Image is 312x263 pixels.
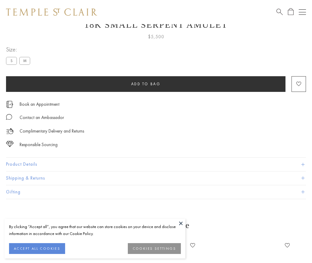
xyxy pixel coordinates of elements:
[6,158,306,171] button: Product Details
[299,8,306,16] button: Open navigation
[6,127,14,135] img: icon_delivery.svg
[6,76,285,92] button: Add to bag
[9,243,65,254] button: ACCEPT ALL COOKIES
[6,57,17,64] label: S
[20,114,64,121] div: Contact an Ambassador
[20,141,58,149] div: Responsible Sourcing
[6,141,14,147] img: icon_sourcing.svg
[148,33,164,41] span: $5,500
[6,20,306,30] h1: 18K Small Serpent Amulet
[6,8,97,16] img: Temple St. Clair
[6,114,12,120] img: MessageIcon-01_2.svg
[20,127,84,135] p: Complimentary Delivery and Returns
[6,185,306,199] button: Gifting
[288,8,294,16] a: Open Shopping Bag
[276,8,283,16] a: Search
[128,243,181,254] button: COOKIES SETTINGS
[6,45,33,55] span: Size:
[9,223,181,237] div: By clicking “Accept all”, you agree that our website can store cookies on your device and disclos...
[20,101,59,108] a: Book an Appointment
[6,171,306,185] button: Shipping & Returns
[131,81,161,86] span: Add to bag
[6,101,13,108] img: icon_appointment.svg
[19,57,30,64] label: M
